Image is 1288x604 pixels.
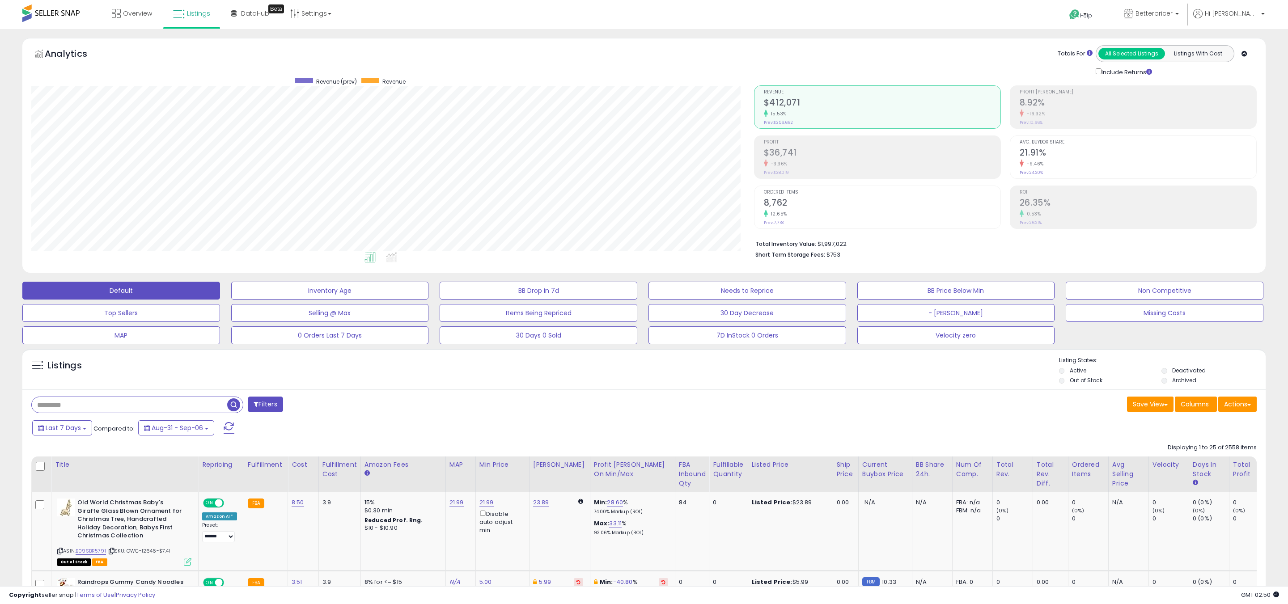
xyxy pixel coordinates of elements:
a: 5.00 [479,578,492,587]
button: 30 Day Decrease [648,304,846,322]
div: Ordered Items [1072,460,1105,479]
span: ON [204,579,215,587]
h5: Listings [47,359,82,372]
a: Hi [PERSON_NAME] [1193,9,1265,29]
div: Repricing [202,460,240,469]
div: Listed Price [752,460,829,469]
div: 0 [1233,578,1269,586]
span: Ordered Items [764,190,1000,195]
div: FBM: n/a [956,507,986,515]
div: Total Profit [1233,460,1266,479]
b: Listed Price: [752,498,792,507]
a: 28.60 [607,498,623,507]
div: Current Buybox Price [862,460,908,479]
small: FBA [248,498,264,508]
a: B09SBR5791 [76,547,106,555]
div: $5.99 [752,578,826,586]
h2: $412,071 [764,97,1000,110]
div: Total Rev. Diff. [1037,460,1064,488]
span: Listings [187,9,210,18]
div: 0.00 [1037,498,1061,507]
div: Displaying 1 to 25 of 2558 items [1168,443,1257,452]
small: (0%) [1072,507,1085,514]
b: Short Term Storage Fees: [755,251,825,258]
div: % [594,520,668,536]
div: 0 [996,498,1033,507]
a: 5.99 [539,578,551,587]
div: 0 [1152,578,1189,586]
div: Velocity [1152,460,1185,469]
h2: 8.92% [1020,97,1256,110]
small: FBA [248,578,264,588]
div: Preset: [202,522,237,542]
label: Archived [1172,376,1196,384]
div: % [594,498,668,515]
button: Default [22,282,220,300]
a: 23.89 [533,498,549,507]
strong: Copyright [9,591,42,599]
button: Needs to Reprice [648,282,846,300]
button: BB Price Below Min [857,282,1055,300]
div: 8% for <= $15 [364,578,439,586]
small: 15.53% [768,110,787,117]
label: Deactivated [1172,367,1206,374]
span: FBA [92,558,107,566]
div: Days In Stock [1193,460,1225,479]
div: 0.00 [837,498,852,507]
div: Disable auto adjust min [479,509,522,534]
small: Prev: $38,019 [764,170,789,175]
span: Compared to: [93,424,135,433]
div: 0 [1072,578,1108,586]
small: Prev: $356,692 [764,120,793,125]
div: 0 [1233,515,1269,523]
span: Profit [PERSON_NAME] [1020,90,1256,95]
div: 0 [1072,515,1108,523]
a: Privacy Policy [116,591,155,599]
div: MAP [449,460,472,469]
span: 10.33 [882,578,896,586]
div: Title [55,460,195,469]
span: ROI [1020,190,1256,195]
h5: Analytics [45,47,105,62]
small: 12.65% [768,211,787,217]
div: Totals For [1058,50,1093,58]
b: Total Inventory Value: [755,240,816,248]
small: Prev: 24.20% [1020,170,1043,175]
div: FBA: n/a [956,498,986,507]
div: Num of Comp. [956,460,989,479]
a: -40.80 [613,578,633,587]
span: 2025-09-14 02:50 GMT [1241,591,1279,599]
button: Filters [248,397,283,412]
a: 33.11 [609,519,622,528]
button: 7D InStock 0 Orders [648,326,846,344]
button: MAP [22,326,220,344]
div: Include Returns [1089,67,1163,76]
div: 84 [679,498,703,507]
a: Help [1062,2,1110,29]
span: Overview [123,9,152,18]
div: 0 [996,578,1033,586]
button: Aug-31 - Sep-06 [138,420,214,435]
div: Amazon AI * [202,512,237,520]
b: Listed Price: [752,578,792,586]
span: All listings that are currently out of stock and unavailable for purchase on Amazon [57,558,91,566]
h2: 8,762 [764,198,1000,210]
div: Ship Price [837,460,855,479]
small: -9.46% [1024,161,1044,167]
a: Terms of Use [76,591,114,599]
b: Min: [600,578,613,586]
img: 41FDU4fVvsL._SL40_.jpg [57,498,75,516]
button: Selling @ Max [231,304,429,322]
button: Inventory Age [231,282,429,300]
div: 3.9 [322,498,354,507]
div: 0.00 [1037,578,1061,586]
button: Last 7 Days [32,420,92,435]
button: Velocity zero [857,326,1055,344]
div: 0 (0%) [1193,515,1229,523]
div: % [594,578,668,595]
div: N/A [1112,578,1142,586]
div: 0 [996,515,1033,523]
small: (0%) [996,507,1009,514]
div: ASIN: [57,498,191,565]
button: Items Being Repriced [440,304,637,322]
